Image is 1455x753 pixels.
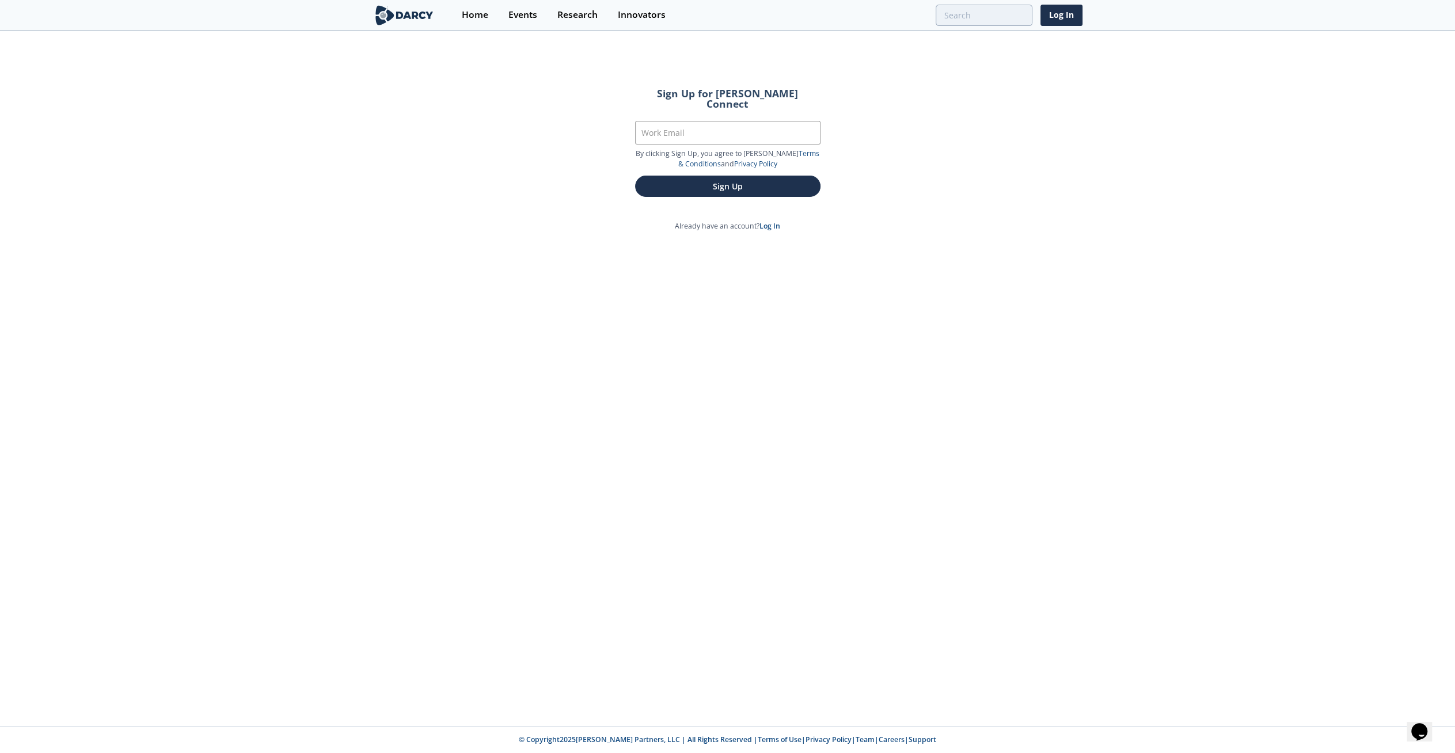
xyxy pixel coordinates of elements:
a: Log In [759,221,780,231]
img: logo-wide.svg [373,5,436,25]
p: © Copyright 2025 [PERSON_NAME] Partners, LLC | All Rights Reserved | | | | | [302,735,1154,745]
a: Log In [1040,5,1082,26]
input: Advanced Search [936,5,1032,26]
p: By clicking Sign Up, you agree to [PERSON_NAME] and [635,149,820,170]
a: Support [909,735,936,744]
div: Research [557,10,598,20]
a: Terms of Use [758,735,801,744]
a: Privacy Policy [734,159,777,169]
p: Already have an account? [619,221,837,231]
a: Careers [879,735,905,744]
h2: Sign Up for [PERSON_NAME] Connect [635,89,820,109]
a: Terms & Conditions [678,149,820,169]
div: Home [462,10,488,20]
input: Work Email [635,121,820,144]
button: Sign Up [635,176,820,197]
iframe: chat widget [1407,707,1443,741]
div: Events [508,10,537,20]
a: Privacy Policy [806,735,852,744]
a: Team [856,735,875,744]
div: Innovators [618,10,666,20]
